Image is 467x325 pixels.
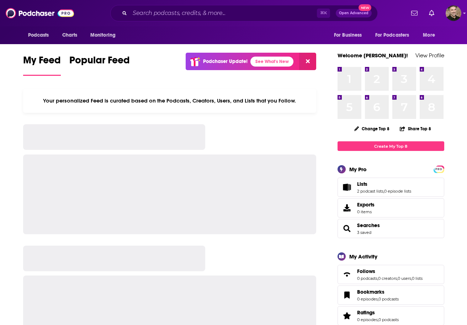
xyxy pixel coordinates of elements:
[435,167,443,172] span: PRO
[446,5,461,21] button: Show profile menu
[397,276,398,281] span: ,
[336,9,372,17] button: Open AdvancedNew
[340,311,354,321] a: Ratings
[357,289,384,295] span: Bookmarks
[90,30,116,40] span: Monitoring
[357,222,380,229] a: Searches
[338,141,444,151] a: Create My Top 8
[378,297,399,302] a: 0 podcasts
[446,5,461,21] img: User Profile
[408,7,420,19] a: Show notifications dropdown
[340,269,354,279] a: Follows
[399,122,431,136] button: Share Top 8
[350,124,394,133] button: Change Top 8
[338,265,444,284] span: Follows
[340,224,354,234] a: Searches
[6,6,74,20] img: Podchaser - Follow, Share and Rate Podcasts
[357,268,375,274] span: Follows
[398,276,411,281] a: 0 users
[349,166,367,173] div: My Pro
[338,198,444,217] a: Exports
[340,290,354,300] a: Bookmarks
[203,58,248,64] p: Podchaser Update!
[357,268,423,274] a: Follows
[58,28,82,42] a: Charts
[23,54,61,70] span: My Feed
[357,297,378,302] a: 0 episodes
[378,276,397,281] a: 0 creators
[371,28,420,42] button: open menu
[338,285,444,305] span: Bookmarks
[378,297,378,302] span: ,
[377,276,378,281] span: ,
[69,54,130,70] span: Popular Feed
[28,30,49,40] span: Podcasts
[357,317,378,322] a: 0 episodes
[85,28,125,42] button: open menu
[338,219,444,238] span: Searches
[23,54,61,76] a: My Feed
[375,30,409,40] span: For Podcasters
[435,166,443,172] a: PRO
[357,309,399,316] a: Ratings
[357,289,399,295] a: Bookmarks
[426,7,437,19] a: Show notifications dropdown
[250,57,293,67] a: See What's New
[418,28,444,42] button: open menu
[338,52,408,59] a: Welcome [PERSON_NAME]!
[423,30,435,40] span: More
[349,253,377,260] div: My Activity
[411,276,412,281] span: ,
[446,5,461,21] span: Logged in as osbennn
[357,181,411,187] a: Lists
[340,182,354,192] a: Lists
[23,89,317,113] div: Your personalized Feed is curated based on the Podcasts, Creators, Users, and Lists that you Follow.
[130,7,317,19] input: Search podcasts, credits, & more...
[357,309,375,316] span: Ratings
[357,209,375,214] span: 0 items
[378,317,378,322] span: ,
[357,201,375,208] span: Exports
[412,276,423,281] a: 0 lists
[378,317,399,322] a: 0 podcasts
[384,189,411,194] a: 0 episode lists
[338,178,444,197] span: Lists
[357,230,371,235] a: 3 saved
[357,276,377,281] a: 0 podcasts
[339,11,368,15] span: Open Advanced
[340,203,354,213] span: Exports
[62,30,78,40] span: Charts
[334,30,362,40] span: For Business
[357,181,367,187] span: Lists
[329,28,371,42] button: open menu
[69,54,130,76] a: Popular Feed
[23,28,58,42] button: open menu
[415,52,444,59] a: View Profile
[317,9,330,18] span: ⌘ K
[359,4,371,11] span: New
[357,189,383,194] a: 2 podcast lists
[110,5,378,21] div: Search podcasts, credits, & more...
